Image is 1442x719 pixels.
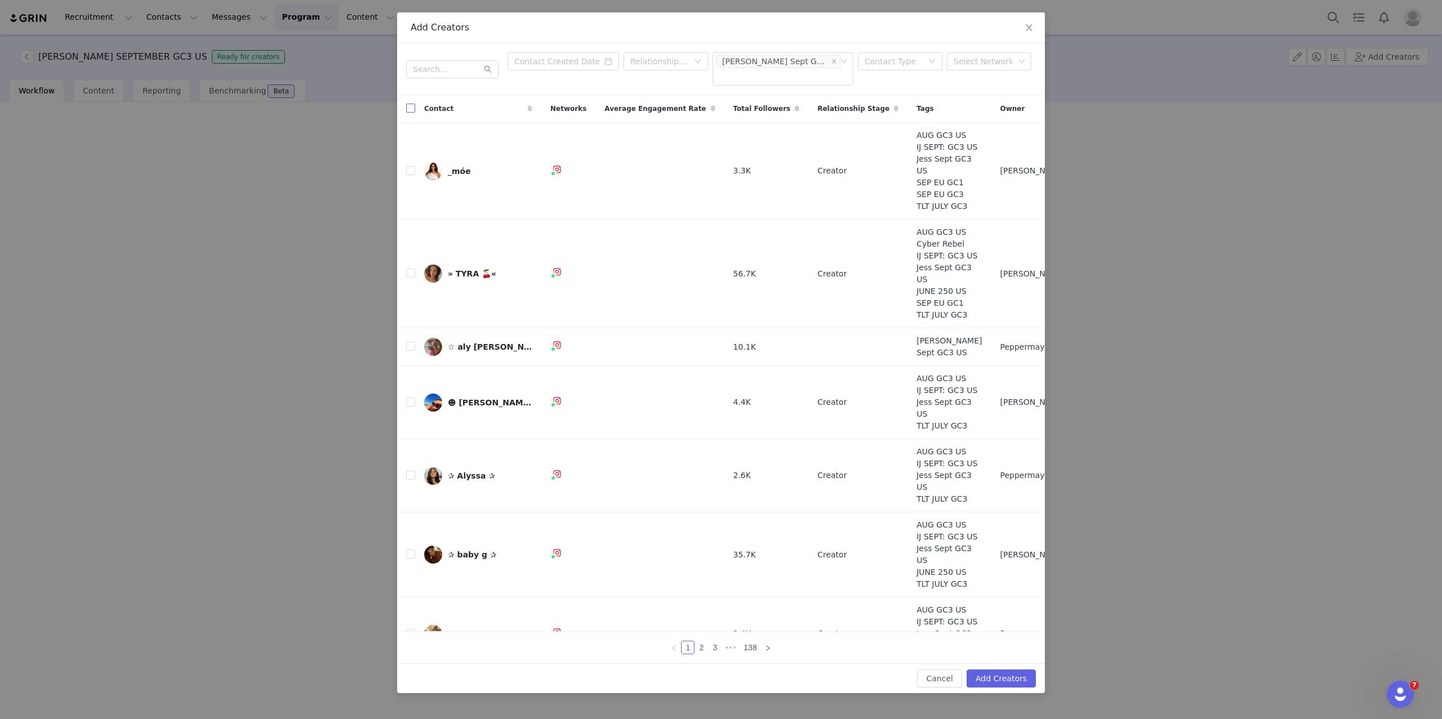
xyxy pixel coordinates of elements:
span: ••• [722,641,740,654]
div: ❀ ᴢᴏe ❀ [448,629,482,638]
input: Contact Created Date [508,52,619,70]
span: [PERSON_NAME] [1000,396,1065,408]
i: icon: close [1025,23,1034,32]
li: 1 [681,641,695,654]
img: f06527cf-62aa-4430-b984-9db7bff8df5d.jpg [424,467,442,485]
button: Cancel [917,669,962,687]
a: ✰ baby g ✰ [424,546,532,564]
span: Owner [1000,104,1025,114]
span: Creator [817,549,847,561]
img: instagram.svg [553,341,562,350]
span: Average Engagement Rate [604,104,706,114]
span: 56.7K [733,268,756,280]
a: ☆ aly [PERSON_NAME] ☆ [424,338,532,356]
li: 2 [695,641,708,654]
li: 3 [708,641,722,654]
div: _móe [448,167,471,176]
li: Previous Page [667,641,681,654]
span: 3.3K [733,165,751,177]
span: Creator [817,470,847,481]
li: 138 [740,641,760,654]
img: instagram.svg [553,470,562,479]
input: Search... [406,60,499,78]
span: 2.4K [733,628,751,640]
button: Add Creators [967,669,1036,687]
span: AUG GC3 US IJ SEPT: GC3 US Jess Sept GC3 US SEP EU GC1 SEP EU GC3 TLT JULY GC3 [916,129,982,212]
span: Peppermayo PR [1000,341,1062,353]
img: 6f0be32d-3312-4261-b93c-7b1bdfe79d5e.jpg [424,625,442,643]
span: AUG GC3 US IJ SEPT: GC3 US Jess Sept GC3 US TLT JULY GC3 [916,446,982,505]
span: 2.6K [733,470,751,481]
img: 25e322bd-52cb-4850-9f55-68ad6ca086c9.jpg [424,394,442,412]
a: _móe [424,162,532,180]
i: icon: search [484,65,492,73]
span: 7 [1410,681,1419,690]
span: AUG GC3 US IJ SEPT: GC3 US Jess Sept GC3 US TLT JULY GC3 [916,373,982,432]
span: AUG GC3 US IJ SEPT: GC3 US Jess Sept GC3 US JUNE 250 US TLT JULY GC3 [916,519,982,590]
span: Relationship Stage [817,104,889,114]
div: ☆ aly [PERSON_NAME] ☆ [448,342,532,351]
div: Add Creators [411,21,1031,34]
img: instagram.svg [553,267,562,276]
i: icon: right [764,645,771,651]
a: ❀ ᴢᴏe ❀ [424,625,532,643]
span: [PERSON_NAME] [1000,268,1065,280]
span: 4.4K [733,396,751,408]
div: Relationship Stage [630,56,689,67]
i: icon: close [831,59,837,65]
div: Select Network [954,56,1014,67]
a: 3 [709,641,721,654]
i: icon: down [929,58,936,66]
span: Creator [817,396,847,408]
span: [PERSON_NAME] [1000,549,1065,561]
span: Peppermayo PR [1000,628,1062,640]
img: instagram.svg [553,396,562,405]
span: Networks [550,104,586,114]
span: [PERSON_NAME] [1000,165,1065,177]
div: » TYRA 🍒« [448,269,496,278]
a: 2 [695,641,707,654]
span: [PERSON_NAME] Sept GC3 US [916,335,982,359]
img: 6adb4f87-e092-43e3-a98f-0fc17504ee1b.jpg [424,338,442,356]
div: Contact Type [865,56,923,67]
span: AUG GC3 US Cyber Rebel IJ SEPT: GC3 US Jess Sept GC3 US JUNE 250 US SEP EU GC1 TLT JULY GC3 [916,226,982,321]
button: Close [1013,12,1045,44]
div: [PERSON_NAME] Sept GC3 US [722,55,829,68]
i: icon: left [671,645,678,651]
a: » TYRA 🍒« [424,265,532,283]
a: ☻ [PERSON_NAME] ☻ [424,394,532,412]
span: 35.7K [733,549,756,561]
a: 1 [682,641,694,654]
span: Creator [817,165,847,177]
i: icon: calendar [604,57,612,65]
span: 10.1K [733,341,756,353]
div: ☻ [PERSON_NAME] ☻ [448,398,532,407]
img: instagram.svg [553,165,562,174]
img: instagram.svg [553,548,562,557]
li: Next Page [761,641,775,654]
span: Creator [817,268,847,280]
i: icon: down [1018,58,1025,66]
span: Contact [424,104,453,114]
span: Creator [817,628,847,640]
iframe: Intercom live chat [1387,681,1414,708]
div: ✰ Alyssa ✰ [448,471,495,480]
a: 138 [740,641,760,654]
img: bd776fca-a928-4e4e-b009-ae1433179a89--s.jpg [424,162,442,180]
img: instagram.svg [553,628,562,637]
span: Tags [916,104,933,114]
span: Peppermayo PR [1000,470,1062,481]
li: Jess Sept GC3 US [716,55,840,68]
img: acbec6c6-c642-43d6-9d56-0d60954aa306.jpg [424,265,442,283]
i: icon: down [695,58,701,66]
a: ✰ Alyssa ✰ [424,467,532,485]
span: Total Followers [733,104,791,114]
span: AUG GC3 US IJ SEPT: GC3 US Jess Sept GC3 US TLT JULY GC3 [916,604,982,663]
li: Next 3 Pages [722,641,740,654]
div: ✰ baby g ✰ [448,550,497,559]
img: d52671b4-8571-4ed6-a188-87ca631b42ad.jpg [424,546,442,564]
